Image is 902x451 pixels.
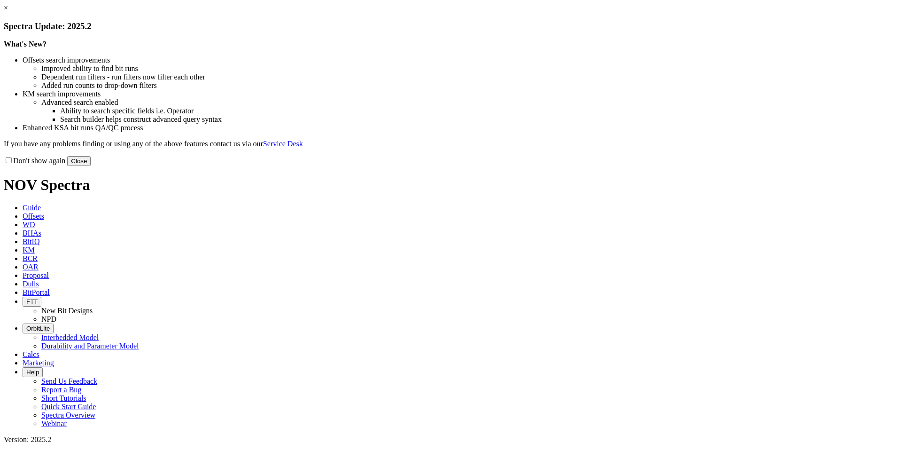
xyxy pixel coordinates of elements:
div: Version: 2025.2 [4,435,898,444]
li: Ability to search specific fields i.e. Operator [60,107,898,115]
a: Spectra Overview [41,411,95,419]
label: Don't show again [4,157,65,165]
a: NPD [41,315,56,323]
li: Offsets search improvements [23,56,898,64]
p: If you have any problems finding or using any of the above features contact us via our [4,140,898,148]
span: OAR [23,263,39,271]
a: Service Desk [263,140,303,148]
li: Dependent run filters - run filters now filter each other [41,73,898,81]
span: Offsets [23,212,44,220]
span: BitPortal [23,288,50,296]
span: OrbitLite [26,325,50,332]
a: × [4,4,8,12]
span: Guide [23,204,41,212]
a: Quick Start Guide [41,403,96,411]
strong: What's New? [4,40,47,48]
span: WD [23,221,35,229]
li: Added run counts to drop-down filters [41,81,898,90]
a: Short Tutorials [41,394,86,402]
span: BHAs [23,229,41,237]
h1: NOV Spectra [4,176,898,194]
span: FTT [26,298,38,305]
li: Enhanced KSA bit runs QA/QC process [23,124,898,132]
a: New Bit Designs [41,307,93,315]
a: Report a Bug [41,386,81,394]
button: Close [67,156,91,166]
li: Search builder helps construct advanced query syntax [60,115,898,124]
li: Improved ability to find bit runs [41,64,898,73]
span: Dulls [23,280,39,288]
input: Don't show again [6,157,12,163]
a: Interbedded Model [41,333,99,341]
span: BCR [23,254,38,262]
h3: Spectra Update: 2025.2 [4,21,898,32]
span: KM [23,246,35,254]
li: Advanced search enabled [41,98,898,107]
span: BitIQ [23,237,39,245]
span: Marketing [23,359,54,367]
span: Proposal [23,271,49,279]
a: Send Us Feedback [41,377,97,385]
a: Durability and Parameter Model [41,342,139,350]
li: KM search improvements [23,90,898,98]
span: Help [26,369,39,376]
a: Webinar [41,419,67,427]
span: Calcs [23,350,39,358]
